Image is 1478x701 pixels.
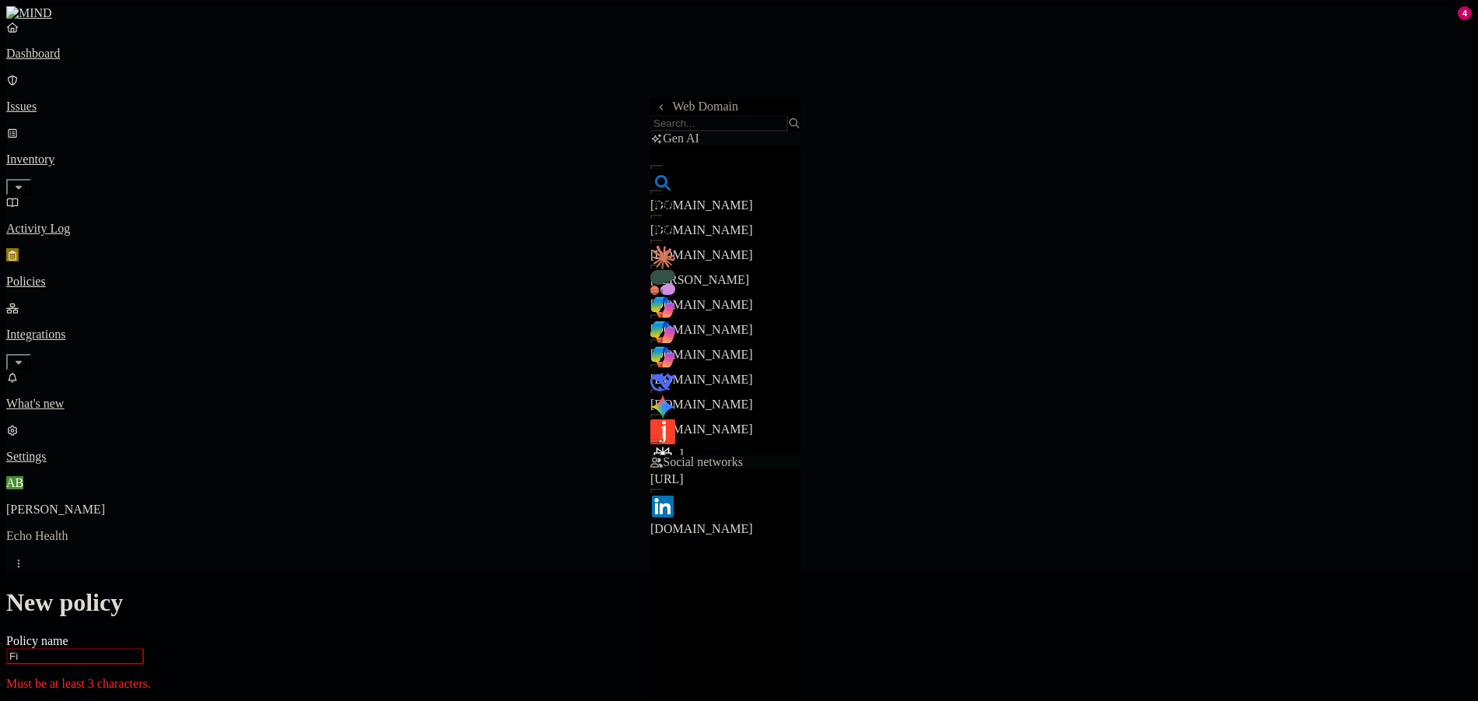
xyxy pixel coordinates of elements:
img: cohere.com favicon [650,270,675,295]
div: 4 [1458,6,1472,20]
span: [URL] [650,472,684,485]
img: perplexity.ai favicon [650,444,675,469]
img: m365.cloud.microsoft favicon [650,345,675,370]
img: chatgpt.com favicon [650,220,675,245]
span: AB [6,476,23,489]
img: claude.ai favicon [650,245,675,270]
img: gemini.google.com favicon [650,394,675,419]
img: bing.com favicon [650,170,675,195]
a: Inventory [6,126,1472,193]
img: linkedin.com favicon [650,494,675,519]
a: Policies [6,248,1472,289]
p: [PERSON_NAME] [6,503,1472,517]
a: Settings [6,423,1472,464]
img: MIND [6,6,52,20]
img: deepseek.com favicon [650,370,675,394]
p: Echo Health [6,529,1472,543]
input: Search... [650,115,788,131]
p: Integrations [6,328,1472,342]
a: Activity Log [6,195,1472,236]
span: [DOMAIN_NAME] [650,522,753,535]
p: Policies [6,275,1472,289]
a: MIND [6,6,1472,20]
p: Issues [6,100,1472,114]
a: Dashboard [6,20,1472,61]
img: jasper.ai favicon [650,419,675,444]
img: copilot.microsoft.com favicon [650,320,675,345]
img: chat.openai.com favicon [650,195,675,220]
p: Settings [6,450,1472,464]
p: Dashboard [6,47,1472,61]
span: Web Domain [673,100,738,113]
img: copilot.cloud.microsoft favicon [650,295,675,320]
label: Policy name [6,634,68,647]
p: Inventory [6,152,1472,166]
p: What's new [6,397,1472,411]
div: Social networks [650,455,800,469]
div: Gen AI [650,131,800,145]
a: Issues [6,73,1472,114]
p: Must be at least 3 characters. [6,677,1472,691]
p: Activity Log [6,222,1472,236]
a: What's new [6,370,1472,411]
a: Integrations [6,301,1472,368]
h1: New policy [6,588,1472,617]
input: name [6,648,144,664]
